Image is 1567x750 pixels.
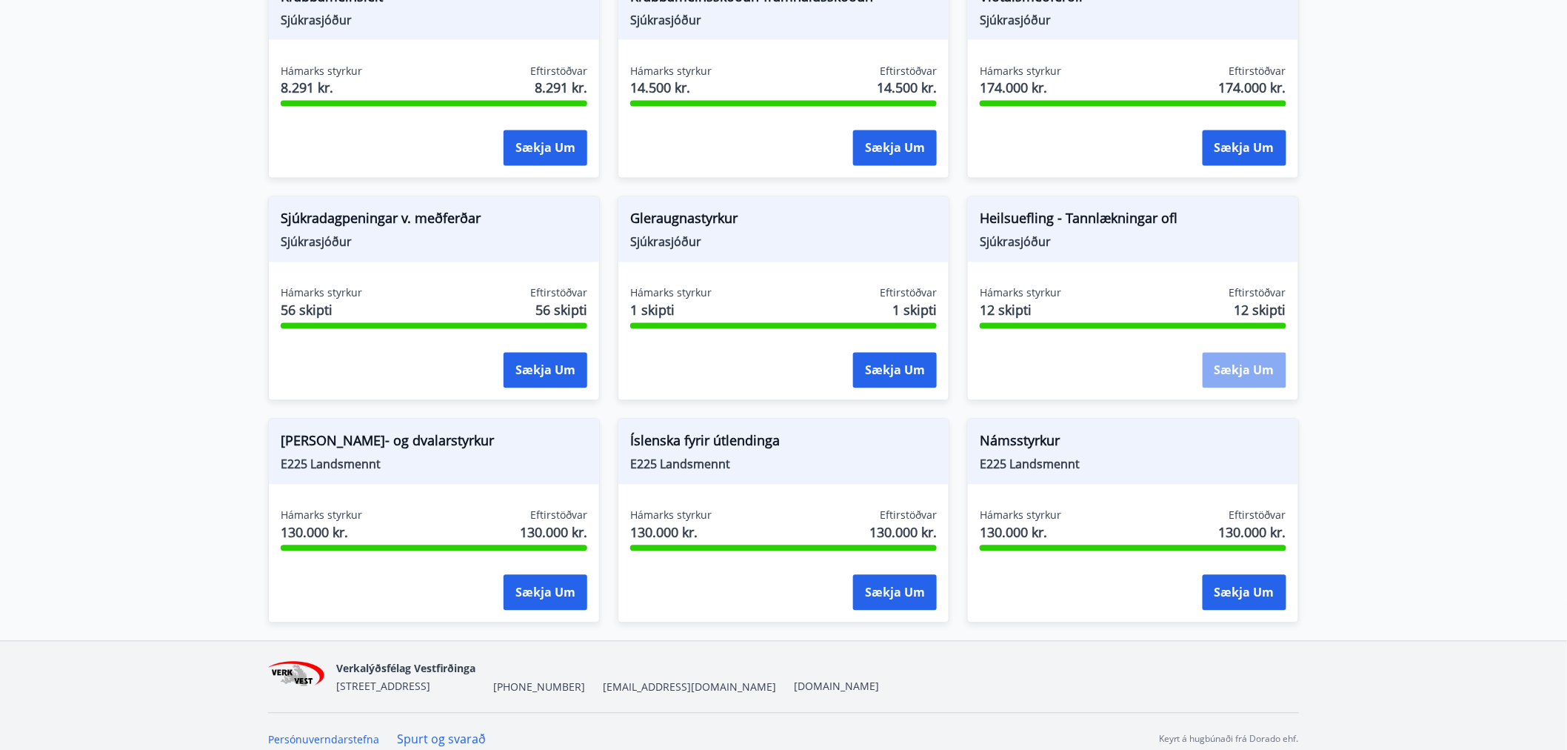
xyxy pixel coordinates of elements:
span: Heilsuefling - Tannlækningar ofl [980,209,1286,234]
span: 130.000 kr. [869,523,937,542]
span: Eftirstöðvar [530,64,587,79]
span: Hámarks styrkur [980,64,1061,79]
span: Hámarks styrkur [630,286,712,301]
span: 174.000 kr. [1219,79,1286,98]
span: Sjúkrasjóður [630,234,937,250]
span: 174.000 kr. [980,79,1061,98]
span: Hámarks styrkur [630,508,712,523]
button: Sækja um [504,130,587,166]
span: Eftirstöðvar [1229,508,1286,523]
span: Sjúkrasjóður [281,12,587,28]
span: Gleraugnastyrkur [630,209,937,234]
p: Keyrt á hugbúnaði frá Dorado ehf. [1159,733,1299,746]
span: [PERSON_NAME]- og dvalarstyrkur [281,431,587,457]
span: 56 skipti [535,301,587,320]
span: 130.000 kr. [1219,523,1286,542]
span: Hámarks styrkur [281,508,362,523]
span: 130.000 kr. [980,523,1061,542]
span: Hámarks styrkur [980,286,1061,301]
span: 8.291 kr. [535,79,587,98]
span: 14.500 kr. [877,79,937,98]
span: Sjúkrasjóður [281,234,587,250]
span: [PHONE_NUMBER] [494,680,586,695]
span: Hámarks styrkur [281,286,362,301]
button: Sækja um [853,353,937,388]
span: 1 skipti [630,301,712,320]
span: Eftirstöðvar [530,286,587,301]
button: Sækja um [1203,353,1286,388]
button: Sækja um [504,575,587,611]
span: Eftirstöðvar [1229,64,1286,79]
span: Sjúkrasjóður [630,12,937,28]
span: Sjúkrasjóður [980,234,1286,250]
span: 130.000 kr. [281,523,362,542]
span: Sjúkrasjóður [980,12,1286,28]
span: Hámarks styrkur [630,64,712,79]
img: jihgzMk4dcgjRAW2aMgpbAqQEG7LZi0j9dOLAUvz.png [268,662,324,694]
span: Eftirstöðvar [880,64,937,79]
span: Eftirstöðvar [880,286,937,301]
span: E225 Landsmennt [281,457,587,473]
span: [EMAIL_ADDRESS][DOMAIN_NAME] [604,680,777,695]
span: Námsstyrkur [980,431,1286,457]
span: Eftirstöðvar [530,508,587,523]
span: 1 skipti [892,301,937,320]
span: Eftirstöðvar [1229,286,1286,301]
span: 12 skipti [980,301,1061,320]
a: Spurt og svarað [397,731,486,748]
span: Eftirstöðvar [880,508,937,523]
span: Íslenska fyrir útlendinga [630,431,937,457]
span: E225 Landsmennt [980,457,1286,473]
button: Sækja um [853,575,937,611]
span: 8.291 kr. [281,79,362,98]
a: Persónuverndarstefna [268,733,379,747]
span: 130.000 kr. [520,523,587,542]
span: Sjúkradagpeningar v. meðferðar [281,209,587,234]
a: [DOMAIN_NAME] [795,680,880,694]
span: Hámarks styrkur [281,64,362,79]
span: 12 skipti [1234,301,1286,320]
span: 56 skipti [281,301,362,320]
button: Sækja um [853,130,937,166]
span: Verkalýðsfélag Vestfirðinga [336,662,476,676]
span: 14.500 kr. [630,79,712,98]
span: [STREET_ADDRESS] [336,680,430,694]
button: Sækja um [504,353,587,388]
span: 130.000 kr. [630,523,712,542]
span: E225 Landsmennt [630,457,937,473]
button: Sækja um [1203,130,1286,166]
span: Hámarks styrkur [980,508,1061,523]
button: Sækja um [1203,575,1286,611]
